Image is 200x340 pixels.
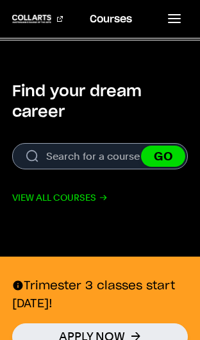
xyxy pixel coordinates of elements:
[12,143,188,169] form: Search
[12,15,63,24] div: Go to homepage
[141,146,185,167] button: GO
[12,277,188,313] p: Trimester 3 classes start [DATE]!
[12,143,188,169] input: Search for a course
[12,81,188,123] h2: Find your dream career
[12,190,108,205] a: View all courses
